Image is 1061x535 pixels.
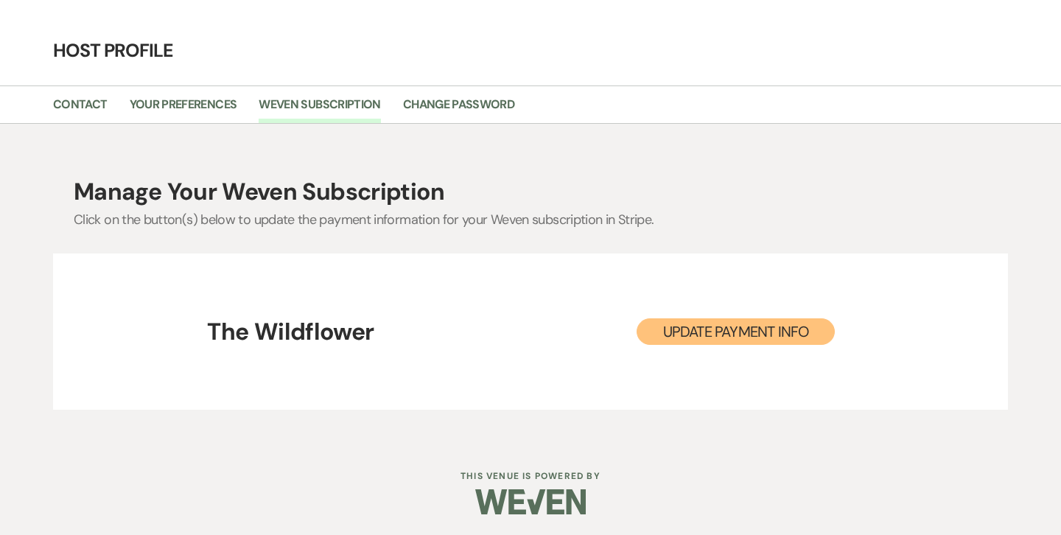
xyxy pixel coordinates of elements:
li: The Wildflower [207,316,374,347]
h3: Manage Your Weven Subscription [74,175,1008,209]
a: Your Preferences [130,95,237,123]
img: Weven Logo [475,476,586,528]
a: Contact [53,95,108,123]
h5: Click on the button(s) below to update the payment information for your Weven subscription in Str... [74,211,1008,229]
a: Weven Subscription [259,95,380,123]
a: Change Password [403,95,514,123]
button: Update Payment Info [637,318,836,345]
